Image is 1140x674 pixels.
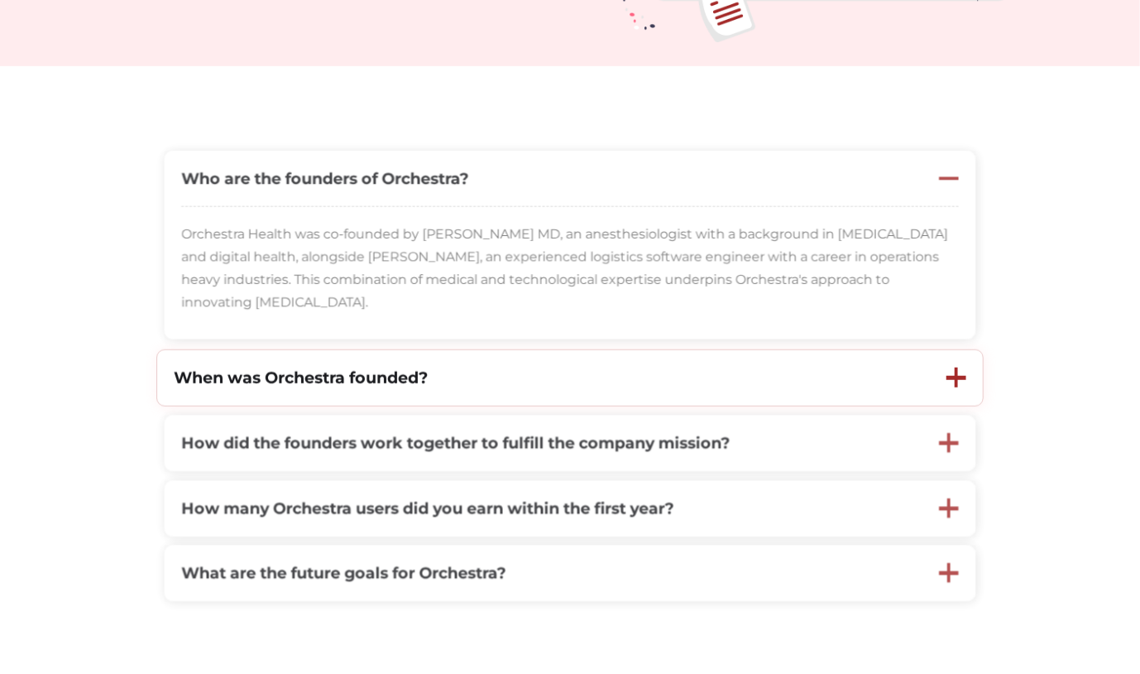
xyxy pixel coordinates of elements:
p: Orchestra Health was co-founded by [PERSON_NAME] MD, an anesthesiologist with a background in [ME... [181,223,959,314]
strong: Who are the founders of Orchestra? [181,169,468,189]
strong: How did the founders work together to fulfill the company mission? [181,433,730,453]
strong: How many Orchestra users did you earn within the first year? [181,498,673,518]
strong: What are the future goals for Orchestra? [181,564,505,584]
strong: When was Orchestra founded? [174,368,428,388]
